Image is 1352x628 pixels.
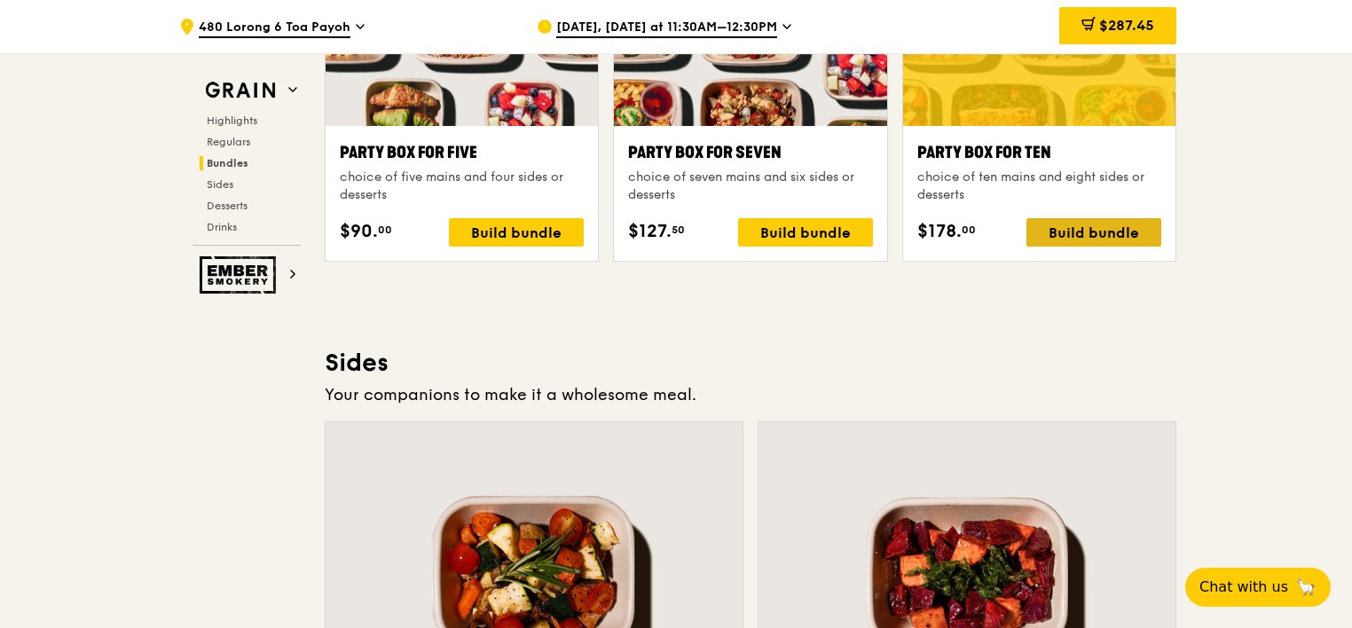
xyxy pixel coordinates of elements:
[672,223,685,237] span: 50
[340,218,378,245] span: $90.
[1185,568,1331,607] button: Chat with us🦙
[340,169,584,204] div: choice of five mains and four sides or desserts
[207,178,233,191] span: Sides
[556,19,777,38] span: [DATE], [DATE] at 11:30AM–12:30PM
[628,218,672,245] span: $127.
[378,223,392,237] span: 00
[207,221,237,233] span: Drinks
[962,223,976,237] span: 00
[917,169,1161,204] div: choice of ten mains and eight sides or desserts
[200,256,281,294] img: Ember Smokery web logo
[325,347,1176,379] h3: Sides
[628,169,872,204] div: choice of seven mains and six sides or desserts
[917,140,1161,165] div: Party Box for Ten
[340,140,584,165] div: Party Box for Five
[199,19,350,38] span: 480 Lorong 6 Toa Payoh
[325,382,1176,407] div: Your companions to make it a wholesome meal.
[207,136,250,148] span: Regulars
[628,140,872,165] div: Party Box for Seven
[449,218,584,247] div: Build bundle
[738,218,873,247] div: Build bundle
[1199,577,1288,598] span: Chat with us
[200,75,281,106] img: Grain web logo
[207,114,257,127] span: Highlights
[1099,17,1154,34] span: $287.45
[917,218,962,245] span: $178.
[207,157,248,169] span: Bundles
[207,200,248,212] span: Desserts
[1026,218,1161,247] div: Build bundle
[1295,577,1317,598] span: 🦙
